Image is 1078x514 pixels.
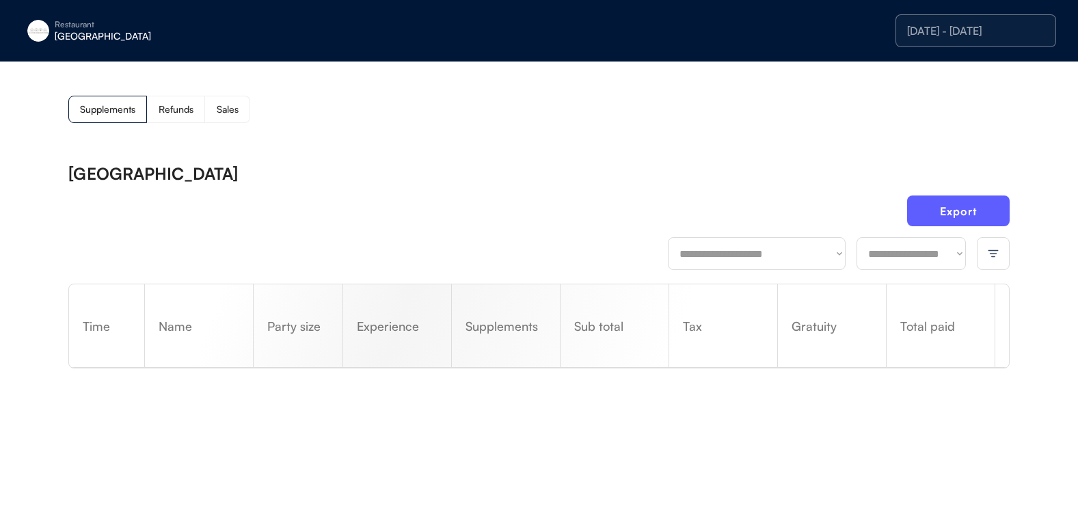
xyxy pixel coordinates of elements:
[55,31,227,41] div: [GEOGRAPHIC_DATA]
[561,320,669,332] div: Sub total
[159,105,193,114] div: Refunds
[69,320,144,332] div: Time
[907,195,1010,226] button: Export
[669,320,777,332] div: Tax
[27,20,49,42] img: eleven-madison-park-new-york-ny-logo-1.jpg
[452,320,560,332] div: Supplements
[987,247,999,260] img: filter-lines.svg
[80,105,135,114] div: Supplements
[254,320,342,332] div: Party size
[343,320,451,332] div: Experience
[887,320,995,332] div: Total paid
[217,105,239,114] div: Sales
[55,21,227,29] div: Restaurant
[68,165,238,182] div: [GEOGRAPHIC_DATA]
[995,289,1009,363] div: Refund
[778,320,886,332] div: Gratuity
[145,320,253,332] div: Name
[907,25,1045,36] div: [DATE] - [DATE]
